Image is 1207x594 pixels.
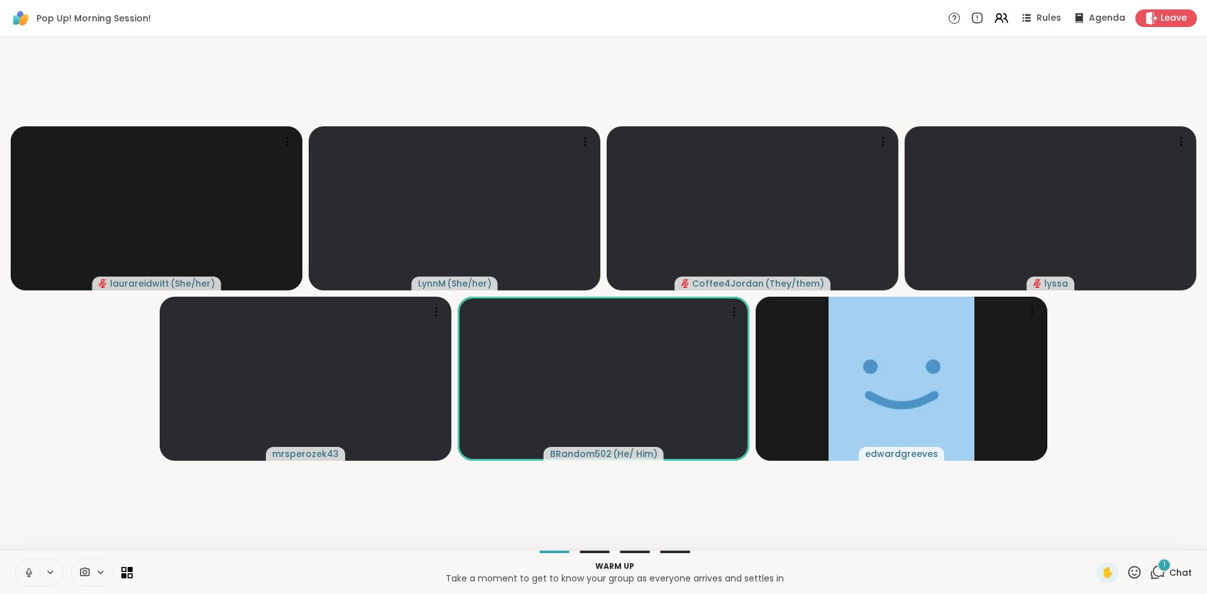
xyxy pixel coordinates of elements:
span: BRandom502 [550,448,612,460]
span: audio-muted [1033,279,1042,288]
p: Take a moment to get to know your group as everyone arrives and settles in [140,572,1089,585]
span: ( They/them ) [765,277,824,290]
span: Coffee4Jordan [692,277,764,290]
span: mrsperozek43 [272,448,339,460]
span: ( She/her ) [170,277,215,290]
span: ( He/ Him ) [613,448,658,460]
span: Chat [1169,566,1192,579]
span: edwardgreeves [865,448,938,460]
span: 1 [1163,559,1166,570]
span: Rules [1037,12,1061,25]
span: Pop Up! Morning Session! [36,12,151,25]
img: laurareidwitt [84,126,229,290]
span: audio-muted [99,279,107,288]
span: audio-muted [681,279,690,288]
span: ✋ [1101,565,1114,580]
p: Warm up [140,561,1089,572]
span: lyssa [1044,277,1068,290]
img: edwardgreeves [829,297,974,461]
span: Leave [1160,12,1187,25]
span: Agenda [1089,12,1125,25]
img: ShareWell Logomark [10,8,31,29]
span: laurareidwitt [110,277,169,290]
span: LynnM [418,277,446,290]
span: ( She/her ) [447,277,492,290]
